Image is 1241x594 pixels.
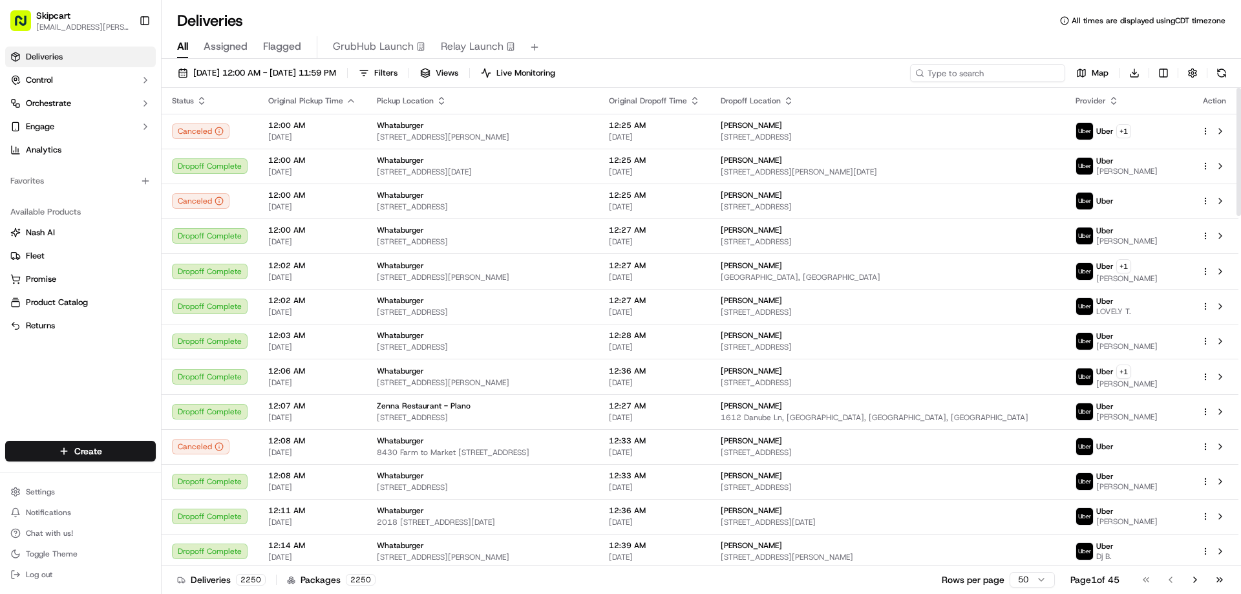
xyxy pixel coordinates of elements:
div: Canceled [172,193,229,209]
span: Uber [1096,541,1114,551]
span: All [177,39,188,54]
span: Orchestrate [26,98,71,109]
button: +1 [1116,365,1131,379]
span: 12:08 AM [268,436,356,446]
span: [PERSON_NAME] [721,260,782,271]
img: uber-new-logo.jpeg [1076,263,1093,280]
span: [STREET_ADDRESS] [721,377,1055,388]
span: [PERSON_NAME] [721,471,782,481]
span: [DATE] [609,272,700,282]
span: [PERSON_NAME] [721,225,782,235]
span: [PERSON_NAME] [1096,166,1158,176]
span: [PERSON_NAME] [721,120,782,131]
span: [GEOGRAPHIC_DATA], [GEOGRAPHIC_DATA] [721,272,1055,282]
a: Analytics [5,140,156,160]
button: Live Monitoring [475,64,561,82]
span: [PERSON_NAME] [1096,236,1158,246]
button: Skipcart[EMAIL_ADDRESS][PERSON_NAME][DOMAIN_NAME] [5,5,134,36]
img: uber-new-logo.jpeg [1076,333,1093,350]
span: [DATE] [268,272,356,282]
span: Dropoff Location [721,96,781,106]
span: Uber [1096,196,1114,206]
span: 12:27 AM [609,401,700,411]
div: Favorites [5,171,156,191]
span: 12:27 AM [609,295,700,306]
p: Rows per page [942,573,1004,586]
span: [DATE] [268,447,356,458]
span: Whataburger [377,505,424,516]
span: 12:00 AM [268,155,356,165]
span: 12:00 AM [268,225,356,235]
span: 12:25 AM [609,120,700,131]
span: LOVELY T. [1096,306,1131,317]
span: [STREET_ADDRESS][DATE] [377,167,588,177]
span: [PERSON_NAME] [1096,482,1158,492]
h1: Deliveries [177,10,243,31]
span: [DATE] [268,517,356,527]
span: Filters [374,67,398,79]
span: [STREET_ADDRESS] [377,307,588,317]
button: [DATE] 12:00 AM - [DATE] 11:59 PM [172,64,342,82]
span: [PERSON_NAME] [721,295,782,306]
span: [DATE] [268,202,356,212]
span: Uber [1096,126,1114,136]
span: [PERSON_NAME] [721,401,782,411]
button: +1 [1116,124,1131,138]
button: Notifications [5,504,156,522]
span: 12:39 AM [609,540,700,551]
span: 12:27 AM [609,260,700,271]
span: [PERSON_NAME] [721,366,782,376]
div: Canceled [172,123,229,139]
span: [DATE] [268,307,356,317]
span: [PERSON_NAME] [721,190,782,200]
button: Settings [5,483,156,501]
img: uber-new-logo.jpeg [1076,438,1093,455]
div: Action [1201,96,1228,106]
span: 12:08 AM [268,471,356,481]
span: Pickup Location [377,96,434,106]
span: Deliveries [26,51,63,63]
div: Packages [287,573,376,586]
span: [DATE] [609,552,700,562]
span: 8430 Farm to Market [STREET_ADDRESS] [377,447,588,458]
span: [PERSON_NAME] [1096,379,1158,389]
span: [STREET_ADDRESS] [721,447,1055,458]
button: [EMAIL_ADDRESS][PERSON_NAME][DOMAIN_NAME] [36,22,129,32]
span: [STREET_ADDRESS] [721,202,1055,212]
span: 12:07 AM [268,401,356,411]
span: [STREET_ADDRESS][PERSON_NAME][DATE] [721,167,1055,177]
span: Promise [26,273,56,285]
button: Nash AI [5,222,156,243]
span: [DATE] [268,342,356,352]
span: Relay Launch [441,39,504,54]
div: Page 1 of 45 [1070,573,1119,586]
span: [PERSON_NAME] [721,505,782,516]
button: Canceled [172,439,229,454]
span: Views [436,67,458,79]
span: Original Dropoff Time [609,96,687,106]
button: Product Catalog [5,292,156,313]
span: [DATE] [609,342,700,352]
button: +1 [1116,259,1131,273]
a: Nash AI [10,227,151,239]
span: Live Monitoring [496,67,555,79]
button: Create [5,441,156,461]
span: [STREET_ADDRESS][PERSON_NAME] [377,132,588,142]
button: Skipcart [36,9,70,22]
span: [DATE] [609,132,700,142]
span: Provider [1076,96,1106,106]
span: Uber [1096,296,1114,306]
span: Original Pickup Time [268,96,343,106]
img: uber-new-logo.jpeg [1076,508,1093,525]
span: 12:25 AM [609,155,700,165]
span: 12:14 AM [268,540,356,551]
span: Whataburger [377,471,424,481]
span: [PERSON_NAME] [1096,341,1158,352]
span: [DATE] [268,482,356,493]
span: Status [172,96,194,106]
span: 12:25 AM [609,190,700,200]
span: [DATE] [609,482,700,493]
span: [PERSON_NAME] [721,155,782,165]
span: [STREET_ADDRESS] [377,202,588,212]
